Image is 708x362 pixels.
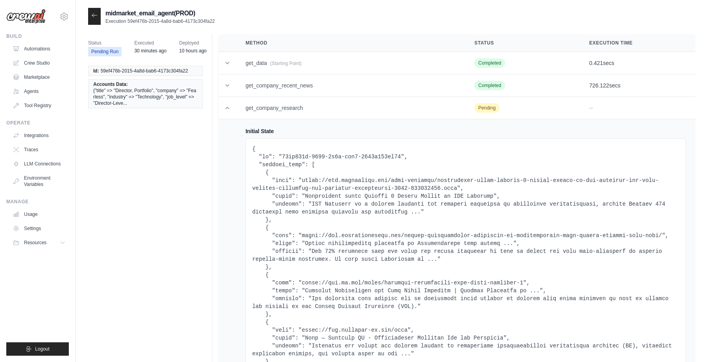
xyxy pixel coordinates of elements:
[9,208,69,221] a: Usage
[474,81,505,90] span: Completed
[580,34,695,52] th: Execution Time
[179,48,206,54] time: September 2, 2025 at 10:38 IST
[9,129,69,142] a: Integrations
[93,87,197,106] span: {"title" => "Director, Portfolio", "company" => "Fearless", "industry" => "Technology", "job_leve...
[9,172,69,191] a: Environment Variables
[24,239,46,246] span: Resources
[9,43,69,55] a: Automations
[589,105,593,111] span: --
[93,81,128,87] span: Accounts Data:
[236,97,465,119] td: get_company_research
[6,342,69,356] button: Logout
[589,82,609,89] span: 726.122
[589,60,603,66] span: 0.421
[474,58,505,68] span: Completed
[9,236,69,249] button: Resources
[669,324,708,362] iframe: Chat Widget
[9,143,69,156] a: Traces
[179,39,206,47] span: Deployed
[6,120,69,126] div: Operate
[134,48,166,54] time: September 2, 2025 at 20:21 IST
[270,61,302,66] span: (Starting Point)
[580,52,695,74] td: secs
[88,39,122,47] span: Status
[9,57,69,69] a: Crew Studio
[105,18,215,24] p: Execution 59ef476b-2015-4a8d-bab6-4173c304fa22
[134,39,166,47] span: Executed
[88,47,122,56] span: Pending Run
[236,52,465,74] td: get_data
[35,346,50,352] span: Logout
[465,34,580,52] th: Status
[9,85,69,98] a: Agents
[580,74,695,97] td: secs
[236,34,465,52] th: Method
[474,103,500,113] span: Pending
[105,9,215,18] h2: midmarket_email_agent(PROD)
[93,68,99,74] span: Id:
[6,9,46,24] img: Logo
[6,199,69,205] div: Manage
[245,127,686,135] h4: Initial State
[9,222,69,235] a: Settings
[9,99,69,112] a: Tool Registry
[9,158,69,170] a: LLM Connections
[6,33,69,39] div: Build
[9,71,69,84] a: Marketplace
[236,74,465,97] td: get_company_recent_news
[101,68,188,74] span: 59ef476b-2015-4a8d-bab6-4173c304fa22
